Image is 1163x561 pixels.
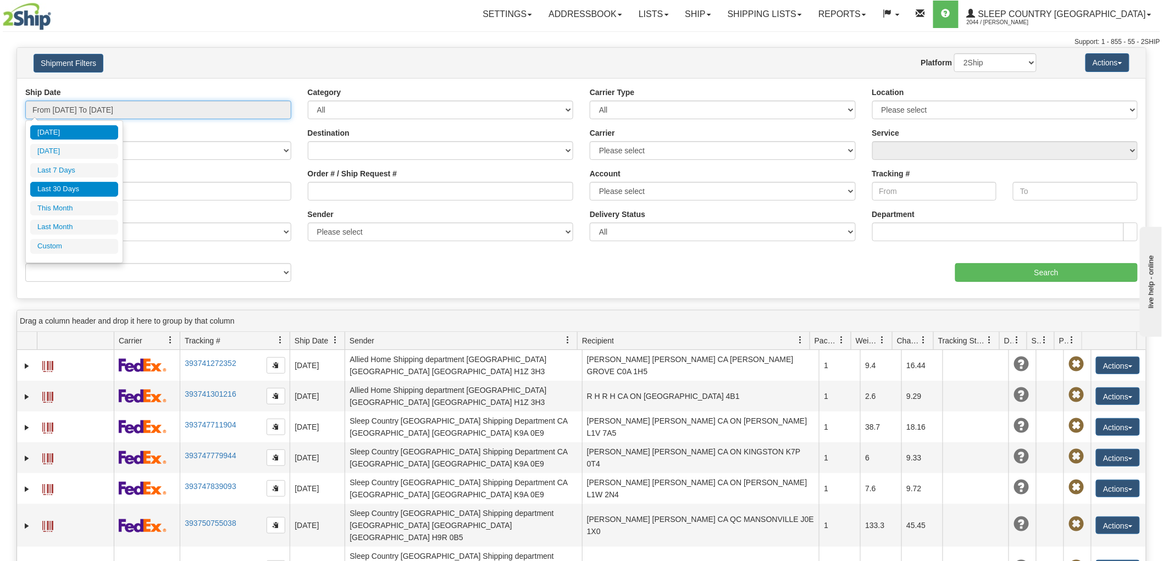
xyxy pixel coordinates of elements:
[185,359,236,368] a: 393741272352
[1035,331,1054,349] a: Shipment Issues filter column settings
[1068,516,1084,532] span: Pickup Not Assigned
[161,331,180,349] a: Carrier filter column settings
[967,17,1049,28] span: 2044 / [PERSON_NAME]
[8,9,102,18] div: live help - online
[30,201,118,216] li: This Month
[582,473,819,504] td: [PERSON_NAME] [PERSON_NAME] CA ON [PERSON_NAME] L1W 2N4
[582,504,819,547] td: [PERSON_NAME] [PERSON_NAME] CA QC MANSONVILLE J0E 1X0
[1068,357,1084,372] span: Pickup Not Assigned
[308,87,341,98] label: Category
[819,442,860,473] td: 1
[901,473,943,504] td: 9.72
[1068,387,1084,403] span: Pickup Not Assigned
[267,357,285,374] button: Copy to clipboard
[558,331,577,349] a: Sender filter column settings
[30,239,118,254] li: Custom
[1032,335,1041,346] span: Shipment Issues
[959,1,1160,28] a: Sleep Country [GEOGRAPHIC_DATA] 2044 / [PERSON_NAME]
[1096,418,1140,436] button: Actions
[308,168,397,179] label: Order # / Ship Request #
[1096,449,1140,466] button: Actions
[295,335,328,346] span: Ship Date
[267,449,285,466] button: Copy to clipboard
[819,504,860,547] td: 1
[582,442,819,473] td: [PERSON_NAME] [PERSON_NAME] CA ON KINGSTON K7P 0T4
[860,412,901,442] td: 38.7
[42,356,53,374] a: Label
[1014,516,1029,532] span: Unknown
[267,517,285,534] button: Copy to clipboard
[1086,53,1129,72] button: Actions
[119,335,142,346] span: Carrier
[21,453,32,464] a: Expand
[290,442,345,473] td: [DATE]
[872,168,910,179] label: Tracking #
[345,381,582,412] td: Allied Home Shipping department [GEOGRAPHIC_DATA] [GEOGRAPHIC_DATA] [GEOGRAPHIC_DATA] H1Z 3H3
[921,57,952,68] label: Platform
[345,412,582,442] td: Sleep Country [GEOGRAPHIC_DATA] Shipping Department CA [GEOGRAPHIC_DATA] [GEOGRAPHIC_DATA] K9A 0E9
[1059,335,1068,346] span: Pickup Status
[267,480,285,497] button: Copy to clipboard
[42,479,53,497] a: Label
[30,163,118,178] li: Last 7 Days
[308,127,350,138] label: Destination
[582,381,819,412] td: R H R H CA ON [GEOGRAPHIC_DATA] 4B1
[582,350,819,381] td: [PERSON_NAME] [PERSON_NAME] CA [PERSON_NAME] GROVE C0A 1H5
[345,442,582,473] td: Sleep Country [GEOGRAPHIC_DATA] Shipping Department CA [GEOGRAPHIC_DATA] [GEOGRAPHIC_DATA] K9A 0E9
[856,335,879,346] span: Weight
[901,412,943,442] td: 18.16
[872,127,900,138] label: Service
[860,381,901,412] td: 2.6
[345,473,582,504] td: Sleep Country [GEOGRAPHIC_DATA] Shipping Department CA [GEOGRAPHIC_DATA] [GEOGRAPHIC_DATA] K9A 0E9
[819,350,860,381] td: 1
[938,335,986,346] span: Tracking Status
[819,473,860,504] td: 1
[815,335,838,346] span: Packages
[901,442,943,473] td: 9.33
[119,420,167,434] img: 2 - FedEx Express®
[1138,224,1162,336] iframe: chat widget
[915,331,933,349] a: Charge filter column settings
[308,209,334,220] label: Sender
[42,448,53,466] a: Label
[119,358,167,372] img: 2 - FedEx Express®
[42,387,53,404] a: Label
[30,220,118,235] li: Last Month
[34,54,103,73] button: Shipment Filters
[872,209,915,220] label: Department
[3,37,1160,47] div: Support: 1 - 855 - 55 - 2SHIP
[119,519,167,532] img: 2 - FedEx Express®
[540,1,630,28] a: Addressbook
[1013,182,1138,201] input: To
[590,209,645,220] label: Delivery Status
[901,381,943,412] td: 9.29
[1014,418,1029,434] span: Unknown
[819,381,860,412] td: 1
[860,350,901,381] td: 9.4
[21,520,32,531] a: Expand
[860,442,901,473] td: 6
[860,504,901,547] td: 133.3
[185,420,236,429] a: 393747711904
[30,125,118,140] li: [DATE]
[42,418,53,435] a: Label
[17,310,1146,332] div: grid grouping header
[791,331,810,349] a: Recipient filter column settings
[1014,449,1029,464] span: Unknown
[1068,449,1084,464] span: Pickup Not Assigned
[1068,418,1084,434] span: Pickup Not Assigned
[21,391,32,402] a: Expand
[1004,335,1014,346] span: Delivery Status
[290,473,345,504] td: [DATE]
[290,350,345,381] td: [DATE]
[185,482,236,491] a: 393747839093
[1063,331,1082,349] a: Pickup Status filter column settings
[1096,516,1140,534] button: Actions
[872,182,997,201] input: From
[901,350,943,381] td: 16.44
[1096,480,1140,497] button: Actions
[819,412,860,442] td: 1
[267,388,285,404] button: Copy to clipboard
[290,504,345,547] td: [DATE]
[185,519,236,527] a: 393750755038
